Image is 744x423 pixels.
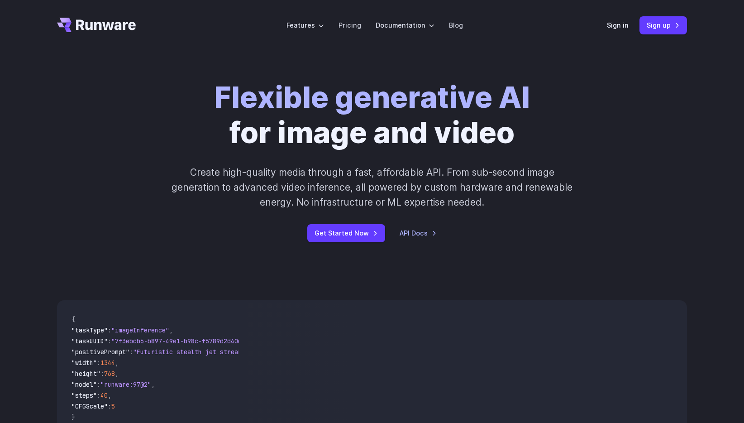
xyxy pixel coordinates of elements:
[97,391,100,399] span: :
[108,402,111,410] span: :
[400,228,437,238] a: API Docs
[104,370,115,378] span: 768
[72,326,108,334] span: "taskType"
[449,20,463,30] a: Blog
[115,359,119,367] span: ,
[151,380,155,389] span: ,
[639,16,687,34] a: Sign up
[111,337,249,345] span: "7f3ebcb6-b897-49e1-b98c-f5789d2d40d7"
[108,391,111,399] span: ,
[607,20,629,30] a: Sign in
[72,348,129,356] span: "positivePrompt"
[72,337,108,345] span: "taskUUID"
[169,326,173,334] span: ,
[72,380,97,389] span: "model"
[57,18,136,32] a: Go to /
[100,391,108,399] span: 40
[100,380,151,389] span: "runware:97@2"
[129,348,133,356] span: :
[286,20,324,30] label: Features
[171,165,574,210] p: Create high-quality media through a fast, affordable API. From sub-second image generation to adv...
[108,326,111,334] span: :
[72,402,108,410] span: "CFGScale"
[214,79,530,115] strong: Flexible generative AI
[72,370,100,378] span: "height"
[72,359,97,367] span: "width"
[115,370,119,378] span: ,
[214,80,530,150] h1: for image and video
[97,380,100,389] span: :
[111,326,169,334] span: "imageInference"
[97,359,100,367] span: :
[72,391,97,399] span: "steps"
[111,402,115,410] span: 5
[108,337,111,345] span: :
[100,370,104,378] span: :
[376,20,434,30] label: Documentation
[133,348,463,356] span: "Futuristic stealth jet streaking through a neon-lit cityscape with glowing purple exhaust"
[339,20,361,30] a: Pricing
[100,359,115,367] span: 1344
[72,413,75,421] span: }
[72,315,75,323] span: {
[307,224,385,242] a: Get Started Now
